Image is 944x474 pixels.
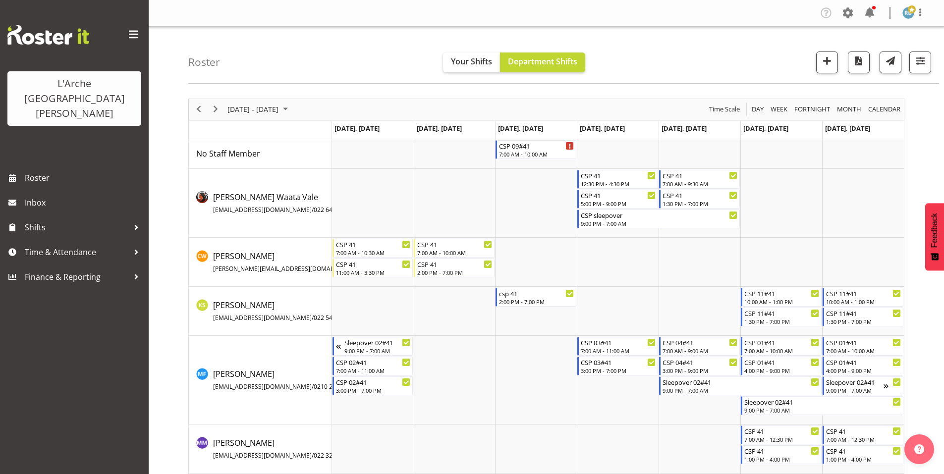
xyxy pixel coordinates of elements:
[577,210,740,228] div: Cherri Waata Vale"s event - CSP sleepover Begin From Thursday, October 2, 2025 at 9:00:00 PM GMT+...
[659,376,822,395] div: Melissa Fry"s event - Sleepover 02#41 Begin From Friday, October 3, 2025 at 9:00:00 PM GMT+13:00 ...
[189,424,332,474] td: Michelle Muir resource
[663,367,737,374] div: 3:00 PM - 9:00 PM
[498,124,543,133] span: [DATE], [DATE]
[750,103,766,115] button: Timeline Day
[581,219,737,227] div: 9:00 PM - 7:00 AM
[577,357,658,375] div: Melissa Fry"s event - CSP 03#41 Begin From Thursday, October 2, 2025 at 3:00:00 PM GMT+13:00 Ends...
[826,377,884,387] div: Sleepover 02#41
[7,25,89,45] img: Rosterit website logo
[207,99,224,120] div: next period
[823,337,903,356] div: Melissa Fry"s event - CSP 01#41 Begin From Sunday, October 5, 2025 at 7:00:00 AM GMT+13:00 Ends A...
[744,367,819,374] div: 4:00 PM - 9:00 PM
[826,426,901,436] div: CSP 41
[312,206,314,214] span: /
[336,268,411,276] div: 11:00 AM - 3:30 PM
[581,337,656,347] div: CSP 03#41
[902,7,914,19] img: robin-buch3407.jpg
[189,238,332,287] td: Cindy Walters resource
[741,425,822,444] div: Michelle Muir"s event - CSP 41 Begin From Saturday, October 4, 2025 at 7:00:00 AM GMT+13:00 Ends ...
[344,347,411,355] div: 9:00 PM - 7:00 AM
[333,337,413,356] div: Melissa Fry"s event - Sleepover 02#41 Begin From Sunday, September 28, 2025 at 9:00:00 PM GMT+13:...
[414,239,495,258] div: Cindy Walters"s event - CSP 41 Begin From Tuesday, September 30, 2025 at 7:00:00 AM GMT+13:00 End...
[336,367,411,374] div: 7:00 AM - 11:00 AM
[751,103,765,115] span: Day
[659,337,740,356] div: Melissa Fry"s event - CSP 04#41 Begin From Friday, October 3, 2025 at 7:00:00 AM GMT+13:00 Ends A...
[930,213,939,248] span: Feedback
[312,314,314,322] span: /
[826,367,901,374] div: 4:00 PM - 9:00 PM
[836,103,862,115] span: Month
[189,287,332,336] td: Kalpana Sapkota resource
[25,220,129,235] span: Shifts
[213,437,351,461] a: [PERSON_NAME][EMAIL_ADDRESS][DOMAIN_NAME]/022 322 4004
[336,249,411,257] div: 7:00 AM - 10:30 AM
[190,99,207,120] div: previous period
[663,337,737,347] div: CSP 04#41
[663,170,737,180] div: CSP 41
[314,451,351,460] span: 022 322 4004
[826,308,901,318] div: CSP 11#41
[663,357,737,367] div: CSP 04#41
[581,170,656,180] div: CSP 41
[663,347,737,355] div: 7:00 AM - 9:00 AM
[741,337,822,356] div: Melissa Fry"s event - CSP 01#41 Begin From Saturday, October 4, 2025 at 7:00:00 AM GMT+13:00 Ends...
[663,180,737,188] div: 7:00 AM - 9:30 AM
[25,195,144,210] span: Inbox
[744,298,819,306] div: 10:00 AM - 1:00 PM
[25,245,129,260] span: Time & Attendance
[314,206,351,214] span: 022 643 1502
[209,103,222,115] button: Next
[196,148,260,159] a: No Staff Member
[577,190,658,209] div: Cherri Waata Vale"s event - CSP 41 Begin From Thursday, October 2, 2025 at 5:00:00 PM GMT+13:00 E...
[741,396,903,415] div: Melissa Fry"s event - Sleepover 02#41 Begin From Saturday, October 4, 2025 at 9:00:00 PM GMT+13:0...
[581,200,656,208] div: 5:00 PM - 9:00 PM
[314,382,355,391] span: 0210 223 3427
[417,124,462,133] span: [DATE], [DATE]
[741,357,822,375] div: Melissa Fry"s event - CSP 01#41 Begin From Saturday, October 4, 2025 at 4:00:00 PM GMT+13:00 Ends...
[909,52,931,73] button: Filter Shifts
[312,382,314,391] span: /
[793,103,832,115] button: Fortnight
[744,397,901,407] div: Sleepover 02#41
[417,249,492,257] div: 7:00 AM - 10:00 AM
[744,337,819,347] div: CSP 01#41
[213,451,312,460] span: [EMAIL_ADDRESS][DOMAIN_NAME]
[213,206,312,214] span: [EMAIL_ADDRESS][DOMAIN_NAME]
[213,314,312,322] span: [EMAIL_ADDRESS][DOMAIN_NAME]
[499,298,574,306] div: 2:00 PM - 7:00 PM
[741,288,822,307] div: Kalpana Sapkota"s event - CSP 11#41 Begin From Saturday, October 4, 2025 at 10:00:00 AM GMT+13:00...
[333,239,413,258] div: Cindy Walters"s event - CSP 41 Begin From Monday, September 29, 2025 at 7:00:00 AM GMT+13:00 Ends...
[662,124,707,133] span: [DATE], [DATE]
[213,299,351,323] a: [PERSON_NAME][EMAIL_ADDRESS][DOMAIN_NAME]/022 542 0584
[213,250,398,274] a: [PERSON_NAME][PERSON_NAME][EMAIL_ADDRESS][DOMAIN_NAME]
[581,210,737,220] div: CSP sleepover
[417,268,492,276] div: 2:00 PM - 7:00 PM
[226,103,279,115] span: [DATE] - [DATE]
[744,288,819,298] div: CSP 11#41
[659,170,740,189] div: Cherri Waata Vale"s event - CSP 41 Begin From Friday, October 3, 2025 at 7:00:00 AM GMT+13:00 End...
[744,426,819,436] div: CSP 41
[577,170,658,189] div: Cherri Waata Vale"s event - CSP 41 Begin From Thursday, October 2, 2025 at 12:30:00 PM GMT+13:00 ...
[835,103,863,115] button: Timeline Month
[826,317,901,325] div: 1:30 PM - 7:00 PM
[741,445,822,464] div: Michelle Muir"s event - CSP 41 Begin From Saturday, October 4, 2025 at 1:00:00 PM GMT+13:00 Ends ...
[663,200,737,208] div: 1:30 PM - 7:00 PM
[213,437,351,460] span: [PERSON_NAME]
[213,264,358,273] span: [PERSON_NAME][EMAIL_ADDRESS][DOMAIN_NAME]
[743,124,788,133] span: [DATE], [DATE]
[770,103,788,115] span: Week
[663,386,819,394] div: 9:00 PM - 7:00 AM
[196,148,260,159] span: No Staff Member
[581,347,656,355] div: 7:00 AM - 11:00 AM
[659,190,740,209] div: Cherri Waata Vale"s event - CSP 41 Begin From Friday, October 3, 2025 at 1:30:00 PM GMT+13:00 End...
[744,455,819,463] div: 1:00 PM - 4:00 PM
[226,103,292,115] button: October 2025
[451,56,492,67] span: Your Shifts
[826,288,901,298] div: CSP 11#41
[312,451,314,460] span: /
[25,170,144,185] span: Roster
[188,56,220,68] h4: Roster
[769,103,789,115] button: Timeline Week
[17,76,131,121] div: L'Arche [GEOGRAPHIC_DATA][PERSON_NAME]
[663,190,737,200] div: CSP 41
